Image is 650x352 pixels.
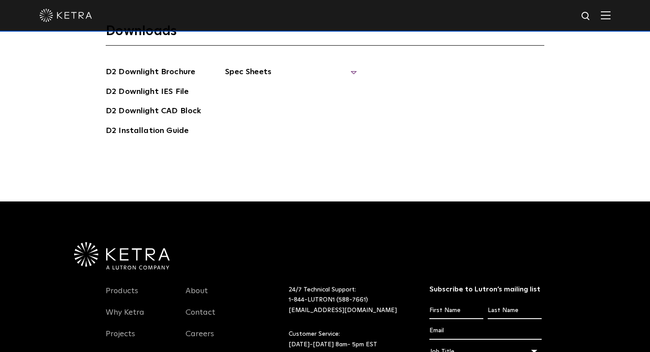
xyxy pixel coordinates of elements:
[601,11,611,19] img: Hamburger%20Nav.svg
[74,242,170,269] img: Ketra-aLutronCo_White_RGB
[106,86,189,100] a: D2 Downlight IES File
[106,125,189,139] a: D2 Installation Guide
[106,105,201,119] a: D2 Downlight CAD Block
[106,23,544,46] h3: Downloads
[289,307,397,313] a: [EMAIL_ADDRESS][DOMAIN_NAME]
[429,285,542,294] h3: Subscribe to Lutron’s mailing list
[289,285,407,316] p: 24/7 Technical Support:
[488,302,542,319] input: Last Name
[225,66,357,85] span: Spec Sheets
[429,323,542,339] input: Email
[186,329,214,349] a: Careers
[106,308,144,328] a: Why Ketra
[429,302,483,319] input: First Name
[186,308,215,328] a: Contact
[106,286,138,306] a: Products
[39,9,92,22] img: ketra-logo-2019-white
[581,11,592,22] img: search icon
[186,286,208,306] a: About
[106,66,195,80] a: D2 Downlight Brochure
[106,329,135,349] a: Projects
[289,297,368,303] a: 1-844-LUTRON1 (588-7661)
